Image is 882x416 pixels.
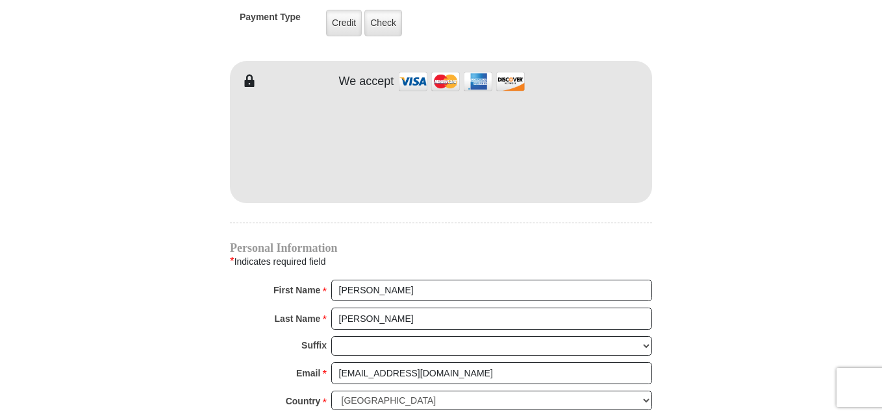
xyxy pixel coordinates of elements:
strong: Last Name [275,310,321,328]
h5: Payment Type [240,12,301,29]
div: Indicates required field [230,253,652,270]
strong: Suffix [301,336,327,354]
label: Credit [326,10,362,36]
strong: Country [286,392,321,410]
label: Check [364,10,402,36]
h4: Personal Information [230,243,652,253]
strong: First Name [273,281,320,299]
h4: We accept [339,75,394,89]
strong: Email [296,364,320,382]
img: credit cards accepted [397,67,527,95]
